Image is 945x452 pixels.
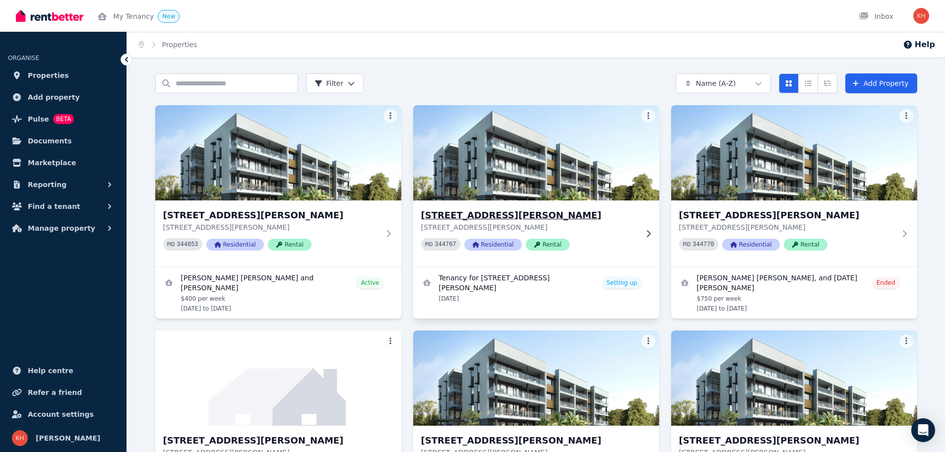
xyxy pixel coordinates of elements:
span: Rental [526,239,569,251]
button: Reporting [8,175,119,194]
span: Name (A-Z) [696,78,736,88]
button: More options [641,109,655,123]
span: Find a tenant [28,200,80,212]
a: PulseBETA [8,109,119,129]
span: Help centre [28,365,73,377]
span: Add property [28,91,80,103]
button: Expanded list view [818,73,837,93]
span: Filter [315,78,344,88]
span: Marketplace [28,157,76,169]
span: Residential [206,239,264,251]
button: More options [383,109,397,123]
span: [PERSON_NAME] [36,432,100,444]
span: Manage property [28,222,95,234]
button: Filter [306,73,364,93]
button: More options [899,334,913,348]
small: PID [425,242,433,247]
span: New [162,13,175,20]
span: Rental [268,239,312,251]
a: Documents [8,131,119,151]
span: Reporting [28,179,66,191]
img: RentBetter [16,8,83,23]
h3: [STREET_ADDRESS][PERSON_NAME] [163,208,379,222]
h3: [STREET_ADDRESS][PERSON_NAME] [421,208,637,222]
button: Help [903,39,935,51]
img: 5/26 Arthur Street, Coffs Harbour [413,330,659,426]
img: Karen Hickey [12,430,28,446]
h3: [STREET_ADDRESS][PERSON_NAME] [421,434,637,448]
span: Refer a friend [28,387,82,398]
p: [STREET_ADDRESS][PERSON_NAME] [163,222,379,232]
a: View details for Tenancy for 2/26 Arthur Street, Coffs Harbour [413,267,659,309]
img: Karen Hickey [913,8,929,24]
img: 1/26 Arthur Street, Coffs Harbour [155,105,401,200]
p: [STREET_ADDRESS][PERSON_NAME] [421,222,637,232]
span: BETA [53,114,74,124]
a: Marketplace [8,153,119,173]
span: Residential [722,239,780,251]
span: Rental [784,239,827,251]
a: View details for Arthur John Wilkinson and Maria Sol Abo Baruzze [155,267,401,319]
small: PID [167,242,175,247]
a: Properties [8,65,119,85]
code: 344770 [693,241,714,248]
span: Residential [464,239,522,251]
a: 2/26 Arthur Street, Coffs Harbour[STREET_ADDRESS][PERSON_NAME][STREET_ADDRESS][PERSON_NAME]PID 34... [413,105,659,266]
button: Find a tenant [8,196,119,216]
code: 344653 [177,241,198,248]
a: Properties [162,41,197,49]
button: Compact list view [798,73,818,93]
span: Properties [28,69,69,81]
code: 344767 [435,241,456,248]
a: Add Property [845,73,917,93]
div: Inbox [859,11,893,21]
img: 2/26 Arthur Street, Coffs Harbour [407,103,665,203]
button: Name (A-Z) [676,73,771,93]
h3: [STREET_ADDRESS][PERSON_NAME] [679,434,895,448]
h3: [STREET_ADDRESS][PERSON_NAME] [163,434,379,448]
div: Open Intercom Messenger [911,418,935,442]
a: Refer a friend [8,383,119,402]
p: [STREET_ADDRESS][PERSON_NAME] [679,222,895,232]
a: View details for Ronaldo Cata Montes, Arleen Cabantoc, and Noel Bacunawa [671,267,917,319]
small: PID [683,242,691,247]
span: Account settings [28,408,94,420]
span: Pulse [28,113,49,125]
img: 4/26 Arthur Street, Coffs Harbour [155,330,401,426]
button: Manage property [8,218,119,238]
h3: [STREET_ADDRESS][PERSON_NAME] [679,208,895,222]
button: Card view [779,73,799,93]
div: View options [779,73,837,93]
img: 3/26 Arthur Street, Coffs Harbour [671,105,917,200]
a: Help centre [8,361,119,381]
button: More options [641,334,655,348]
a: 1/26 Arthur Street, Coffs Harbour[STREET_ADDRESS][PERSON_NAME][STREET_ADDRESS][PERSON_NAME]PID 34... [155,105,401,266]
button: More options [383,334,397,348]
a: Add property [8,87,119,107]
nav: Breadcrumb [127,32,209,58]
button: More options [899,109,913,123]
span: Documents [28,135,72,147]
span: ORGANISE [8,55,39,62]
a: Account settings [8,404,119,424]
img: 6/26 Arthur Street, Coffs Harbour [671,330,917,426]
a: 3/26 Arthur Street, Coffs Harbour[STREET_ADDRESS][PERSON_NAME][STREET_ADDRESS][PERSON_NAME]PID 34... [671,105,917,266]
